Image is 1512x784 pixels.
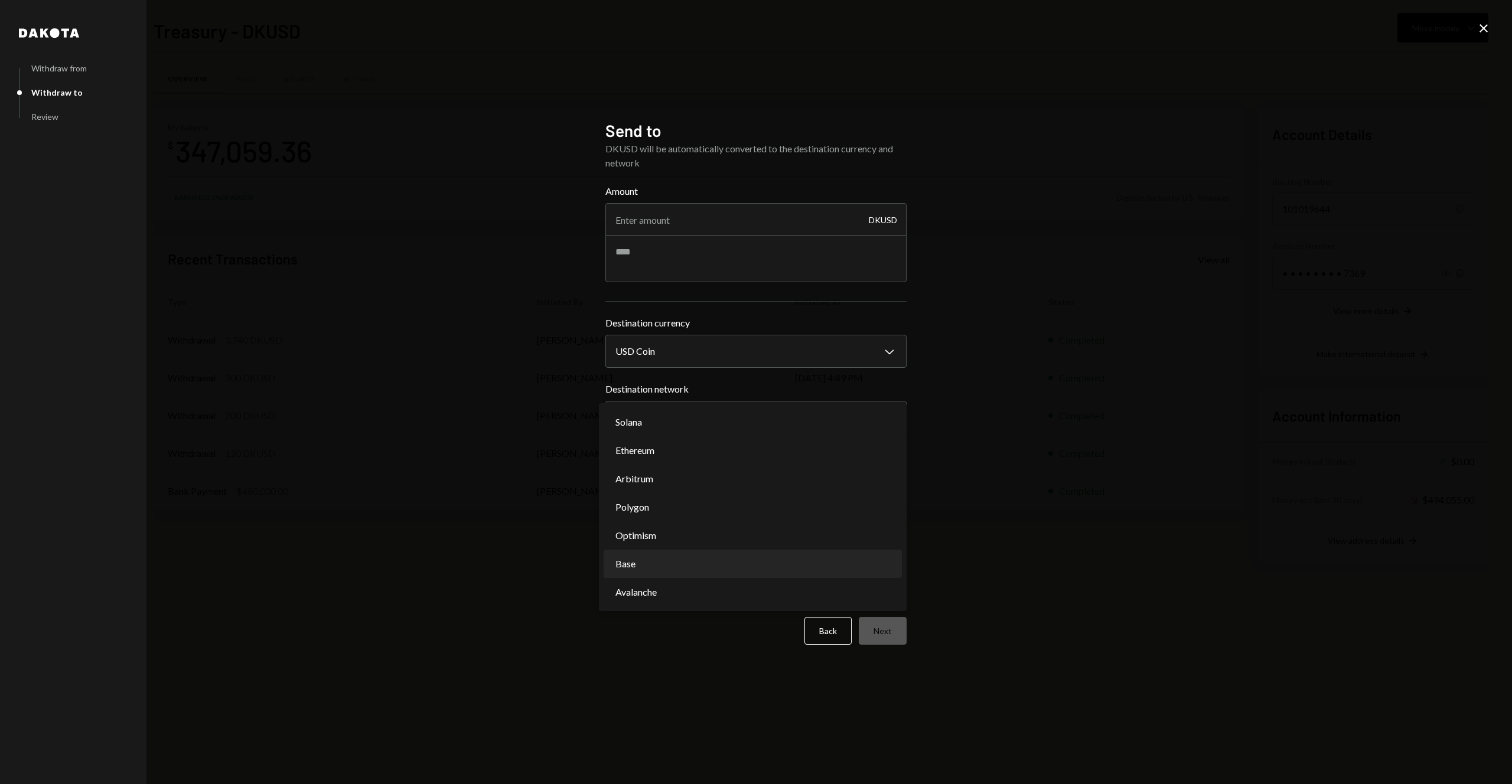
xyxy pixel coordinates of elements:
[615,557,636,571] span: Base
[605,203,907,236] input: Enter amount
[615,443,654,458] span: Ethereum
[615,500,649,514] span: Polygon
[31,63,87,73] div: Withdraw from
[605,401,907,434] button: Destination network
[615,415,642,429] span: Solana
[605,382,907,396] label: Destination network
[615,585,657,599] span: Avalanche
[804,617,852,645] button: Back
[31,87,83,97] div: Withdraw to
[605,335,907,368] button: Destination currency
[605,119,907,142] h2: Send to
[605,142,907,170] div: DKUSD will be automatically converted to the destination currency and network
[605,184,907,198] label: Amount
[605,316,907,330] label: Destination currency
[869,203,897,236] div: DKUSD
[615,472,653,486] span: Arbitrum
[615,528,656,543] span: Optimism
[31,112,58,122] div: Review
